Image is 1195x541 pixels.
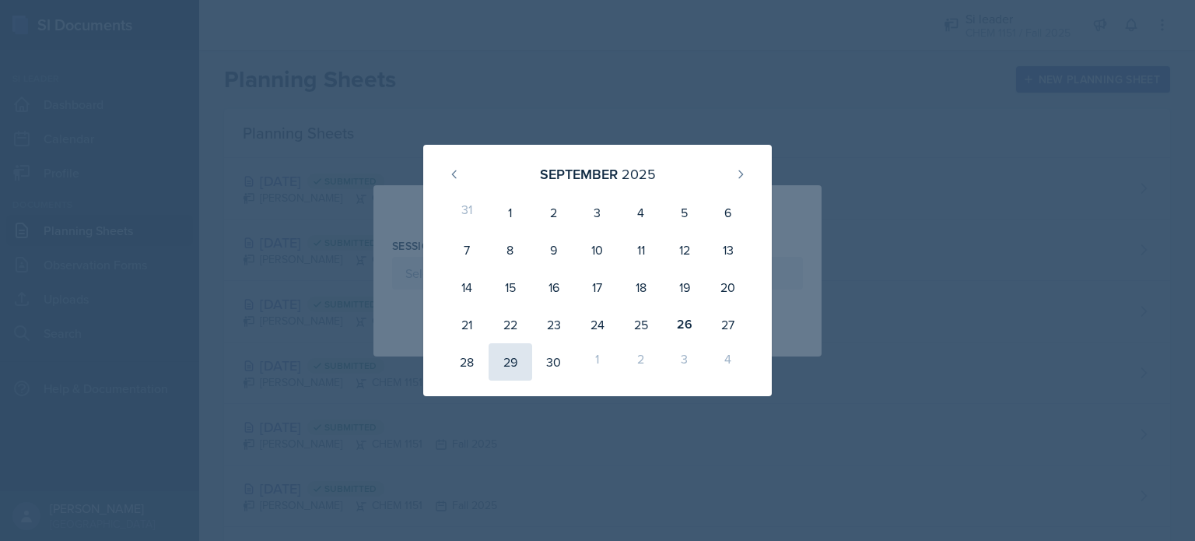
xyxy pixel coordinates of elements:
div: 19 [663,269,706,306]
div: 29 [489,343,532,381]
div: 4 [619,194,663,231]
div: 2025 [622,163,656,184]
div: 30 [532,343,576,381]
div: 21 [445,306,489,343]
div: 28 [445,343,489,381]
div: 12 [663,231,706,269]
div: 9 [532,231,576,269]
div: 6 [706,194,750,231]
div: 23 [532,306,576,343]
div: 1 [489,194,532,231]
div: 5 [663,194,706,231]
div: 4 [706,343,750,381]
div: 3 [663,343,706,381]
div: 11 [619,231,663,269]
div: 24 [576,306,619,343]
div: 10 [576,231,619,269]
div: 2 [532,194,576,231]
div: 1 [576,343,619,381]
div: 7 [445,231,489,269]
div: 22 [489,306,532,343]
div: 2 [619,343,663,381]
div: 16 [532,269,576,306]
div: 15 [489,269,532,306]
div: 17 [576,269,619,306]
div: September [540,163,618,184]
div: 27 [706,306,750,343]
div: 18 [619,269,663,306]
div: 13 [706,231,750,269]
div: 8 [489,231,532,269]
div: 20 [706,269,750,306]
div: 25 [619,306,663,343]
div: 3 [576,194,619,231]
div: 14 [445,269,489,306]
div: 26 [663,306,706,343]
div: 31 [445,194,489,231]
